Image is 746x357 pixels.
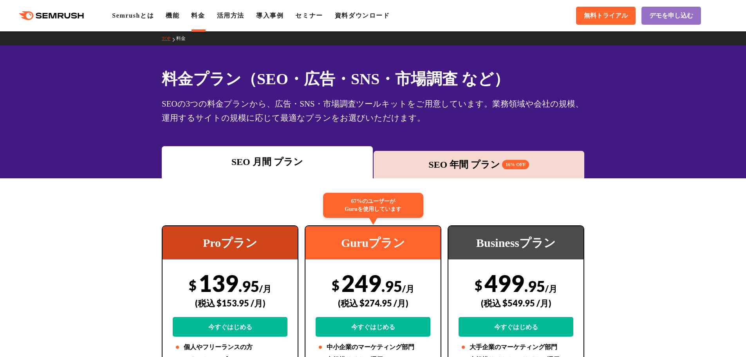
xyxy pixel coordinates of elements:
a: 今すぐはじめる [459,317,573,337]
div: SEO 年間 プラン [378,158,581,172]
a: 料金 [191,12,205,19]
span: .95 [381,277,402,295]
div: 139 [173,269,287,337]
span: /月 [402,283,414,294]
h1: 料金プラン（SEO・広告・SNS・市場調査 など） [162,67,584,91]
span: 無料トライアル [584,12,628,20]
div: 249 [316,269,430,337]
div: Guruプラン [305,226,441,259]
a: 機能 [166,12,179,19]
a: セミナー [295,12,323,19]
a: 今すぐはじめる [316,317,430,337]
li: 中小企業のマーケティング部門 [316,343,430,352]
li: 大手企業のマーケティング部門 [459,343,573,352]
a: 無料トライアル [576,7,636,25]
div: SEO 月間 プラン [166,155,369,169]
span: $ [332,277,340,293]
span: 16% OFF [502,160,529,169]
a: 資料ダウンロード [335,12,390,19]
div: 499 [459,269,573,337]
div: Proプラン [163,226,298,259]
span: /月 [259,283,271,294]
a: TOP [162,36,176,41]
span: デモを申し込む [649,12,693,20]
div: (税込 $549.95 /月) [459,289,573,317]
div: 67%のユーザーが Guruを使用しています [323,193,423,218]
span: .95 [238,277,259,295]
div: Businessプラン [448,226,583,259]
a: 導入事例 [256,12,284,19]
a: Semrushとは [112,12,154,19]
a: 今すぐはじめる [173,317,287,337]
div: (税込 $153.95 /月) [173,289,287,317]
span: $ [475,277,482,293]
a: デモを申し込む [641,7,701,25]
span: $ [189,277,197,293]
li: 個人やフリーランスの方 [173,343,287,352]
span: .95 [524,277,545,295]
a: 料金 [176,36,191,41]
div: SEOの3つの料金プランから、広告・SNS・市場調査ツールキットをご用意しています。業務領域や会社の規模、運用するサイトの規模に応じて最適なプランをお選びいただけます。 [162,97,584,125]
span: /月 [545,283,557,294]
div: (税込 $274.95 /月) [316,289,430,317]
a: 活用方法 [217,12,244,19]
